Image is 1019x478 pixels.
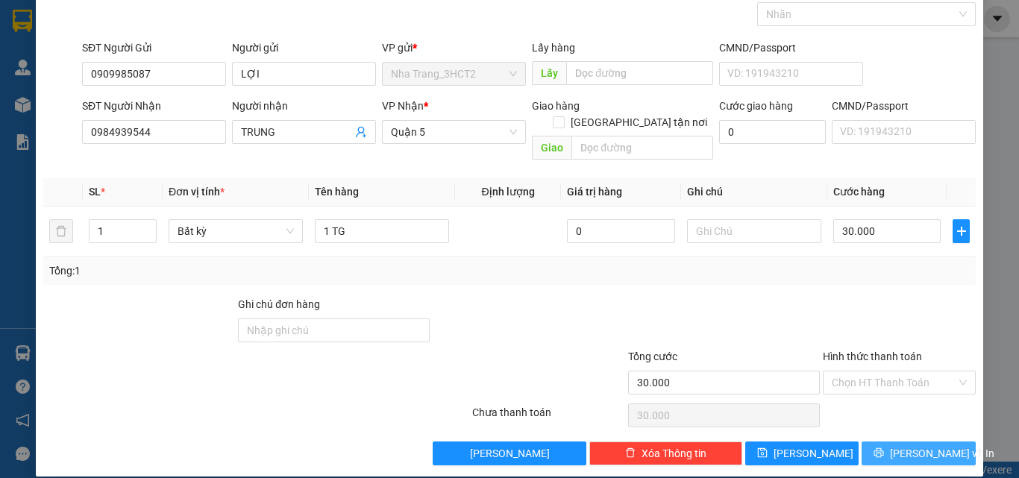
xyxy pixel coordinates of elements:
label: Hình thức thanh toán [823,350,922,362]
span: [GEOGRAPHIC_DATA] tận nơi [565,114,713,130]
span: Lấy hàng [532,42,575,54]
button: delete [49,219,73,243]
span: Giao hàng [532,100,580,112]
div: Chưa thanh toán [471,404,627,430]
input: VD: Bàn, Ghế [315,219,449,243]
span: Lấy [532,61,566,85]
span: Giao [532,136,571,160]
button: printer[PERSON_NAME] và In [862,441,976,465]
label: Cước giao hàng [719,100,793,112]
input: Ghi chú đơn hàng [238,318,430,342]
span: [PERSON_NAME] và In [890,445,994,462]
span: SL [89,186,101,198]
input: Cước giao hàng [719,120,826,144]
div: SĐT Người Gửi [82,40,226,56]
span: Nha Trang_3HCT2 [391,63,517,85]
span: plus [953,225,969,237]
span: Quận 5 [391,121,517,143]
span: [PERSON_NAME] [774,445,853,462]
button: [PERSON_NAME] [433,441,586,465]
span: Đơn vị tính [169,186,225,198]
th: Ghi chú [681,177,827,207]
button: deleteXóa Thông tin [589,441,742,465]
span: printer [874,447,884,459]
span: [PERSON_NAME] [470,445,550,462]
input: Ghi Chú [687,219,821,243]
div: Người gửi [232,40,376,56]
div: Tổng: 1 [49,262,395,279]
span: Tổng cước [628,350,677,362]
span: Bất kỳ [178,220,294,242]
input: Dọc đường [571,136,713,160]
div: VP gửi [382,40,526,56]
span: user-add [355,126,367,138]
div: CMND/Passport [832,98,976,114]
div: Người nhận [232,98,376,114]
span: delete [625,447,636,459]
button: plus [953,219,970,243]
input: 0 [567,219,674,243]
span: VP Nhận [382,100,424,112]
span: save [757,447,768,459]
input: Dọc đường [566,61,713,85]
div: SĐT Người Nhận [82,98,226,114]
span: Cước hàng [833,186,885,198]
button: save[PERSON_NAME] [745,441,859,465]
span: Xóa Thông tin [642,445,706,462]
span: Giá trị hàng [567,186,622,198]
span: Tên hàng [315,186,359,198]
div: CMND/Passport [719,40,863,56]
label: Ghi chú đơn hàng [238,298,320,310]
span: Định lượng [481,186,534,198]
